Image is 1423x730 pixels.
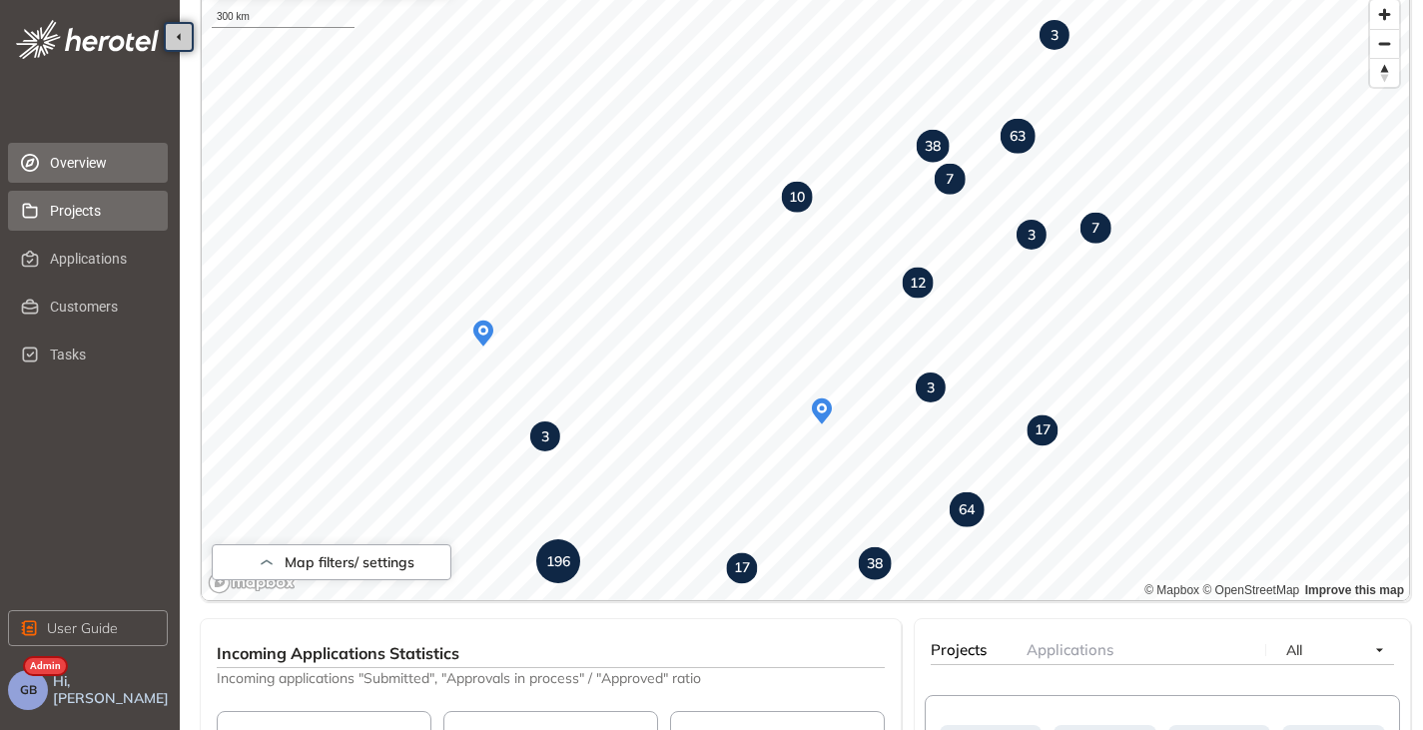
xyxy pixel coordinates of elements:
[212,544,451,580] button: Map filters/ settings
[789,188,805,206] strong: 10
[212,7,355,28] div: 300 km
[217,668,885,687] span: Incoming applications "Submitted", "Approvals in process" / "Approved" ratio
[1035,421,1051,439] strong: 17
[50,287,152,327] span: Customers
[917,130,950,163] div: Map marker
[1370,59,1399,87] span: Reset bearing to north
[1040,20,1069,50] div: Map marker
[959,500,975,518] strong: 64
[1080,213,1111,244] div: Map marker
[217,643,459,663] span: Incoming Applications Statistics
[530,421,560,451] div: Map marker
[47,617,118,639] span: User Guide
[16,20,159,59] img: logo
[1027,640,1113,659] span: Applications
[910,274,926,292] strong: 12
[50,335,152,374] span: Tasks
[782,182,813,213] div: Map marker
[1286,641,1302,659] span: All
[1051,26,1059,44] strong: 3
[1028,226,1036,244] strong: 3
[946,170,954,188] strong: 7
[50,239,152,279] span: Applications
[1017,220,1047,250] div: Map marker
[546,552,570,570] strong: 196
[1305,583,1404,597] a: Improve this map
[1001,119,1036,154] div: Map marker
[1027,415,1058,446] div: Map marker
[916,372,946,402] div: Map marker
[285,554,414,571] span: Map filters/ settings
[465,316,501,352] div: Map marker
[804,393,840,429] div: Map marker
[935,164,966,195] div: Map marker
[1202,583,1299,597] a: OpenStreetMap
[1370,58,1399,87] button: Reset bearing to north
[734,559,750,577] strong: 17
[50,143,152,183] span: Overview
[8,670,48,710] button: GB
[1144,583,1199,597] a: Mapbox
[208,571,296,594] a: Mapbox logo
[53,673,172,707] span: Hi, [PERSON_NAME]
[859,547,892,580] div: Map marker
[50,191,152,231] span: Projects
[1010,127,1026,145] strong: 63
[536,539,580,583] div: Map marker
[8,610,168,646] button: User Guide
[927,378,935,396] strong: 3
[1091,219,1099,237] strong: 7
[20,683,37,697] span: GB
[903,268,934,299] div: Map marker
[1370,29,1399,58] button: Zoom out
[541,427,549,445] strong: 3
[950,492,985,527] div: Map marker
[925,137,941,155] strong: 38
[867,554,883,572] strong: 38
[1370,30,1399,58] span: Zoom out
[726,553,757,584] div: Map marker
[931,640,987,659] span: Projects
